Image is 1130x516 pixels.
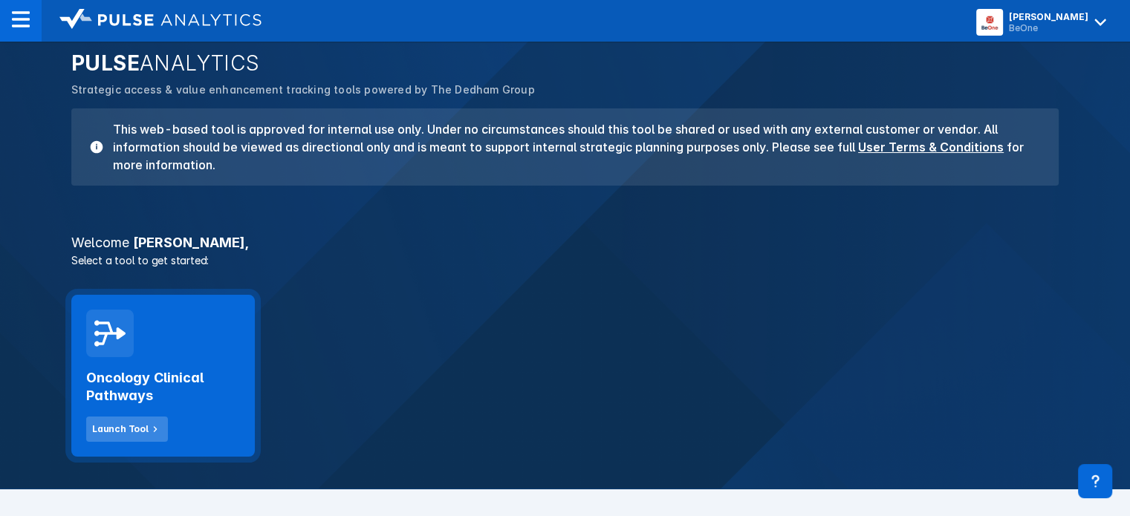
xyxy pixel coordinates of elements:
h3: [PERSON_NAME] , [62,236,1068,249]
p: Strategic access & value enhancement tracking tools powered by The Dedham Group [71,82,1059,98]
img: logo [59,9,262,30]
div: [PERSON_NAME] [1009,11,1088,22]
a: User Terms & Conditions [858,140,1004,154]
h2: Oncology Clinical Pathways [86,369,240,405]
a: logo [42,9,262,33]
h2: PULSE [71,50,1059,76]
div: BeOne [1009,22,1088,33]
p: Select a tool to get started: [62,252,1068,268]
button: Launch Tool [86,417,168,442]
img: menu--horizontal.svg [12,10,30,28]
span: ANALYTICS [140,50,260,76]
div: Contact Support [1078,464,1112,498]
a: Oncology Clinical PathwaysLaunch Tool [71,295,255,457]
h3: This web-based tool is approved for internal use only. Under no circumstances should this tool be... [104,120,1041,174]
span: Welcome [71,235,129,250]
img: menu button [979,12,1000,33]
div: Launch Tool [92,422,149,436]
